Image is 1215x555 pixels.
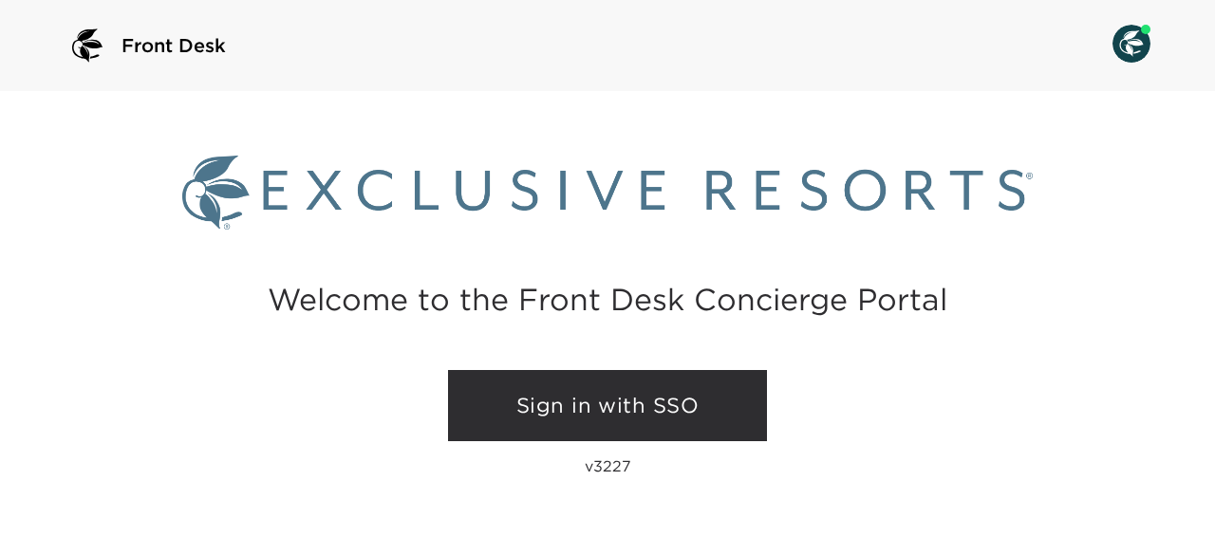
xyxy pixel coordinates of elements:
span: Front Desk [121,32,226,59]
img: Exclusive Resorts logo [182,156,1033,230]
img: User [1112,25,1150,63]
a: Sign in with SSO [448,370,767,442]
h2: Welcome to the Front Desk Concierge Portal [268,285,947,314]
p: v3227 [585,456,631,475]
img: logo [65,23,110,68]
